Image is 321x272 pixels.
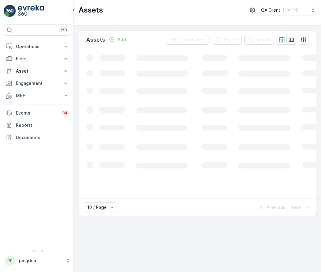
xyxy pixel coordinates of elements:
[106,36,128,43] button: Add
[179,37,206,43] p: Clear Filters
[4,77,71,89] button: Engagement
[117,36,126,43] p: Add
[16,56,59,62] p: Fleet
[4,5,16,17] img: logo
[291,204,311,211] button: Next
[4,249,71,253] span: v 1.50.1
[267,204,286,210] p: Previous
[224,37,238,43] p: Export
[167,35,209,45] button: Clear Filters
[16,110,57,116] p: Events
[16,134,69,141] p: Documents
[4,89,71,102] button: MRF
[261,5,316,15] button: QA Client(+03:00)
[4,65,71,77] button: Asset
[79,5,103,15] p: Assets
[283,8,298,13] p: ( +03:00 )
[16,93,59,99] p: MRF
[16,43,59,50] p: Operations
[16,80,59,86] p: Engagement
[4,53,71,65] button: Fleet
[5,256,15,266] div: PP
[4,254,71,267] button: PPpingdom
[292,204,302,210] p: Next
[86,36,105,44] p: Assets
[16,68,59,74] p: Asset
[4,40,71,53] button: Operations
[4,131,71,144] a: Documents
[19,258,63,264] p: pingdom
[18,5,44,17] img: logo_light-DOdMpM7g.png
[212,35,242,45] button: Export
[257,204,286,211] button: Previous
[261,7,280,13] p: QA Client
[4,119,71,131] a: Reports
[16,122,69,128] p: Reports
[61,28,67,32] p: ⌘B
[256,37,271,43] p: Import
[62,111,68,115] p: 34
[244,35,274,45] button: Import
[4,107,71,119] a: Events34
